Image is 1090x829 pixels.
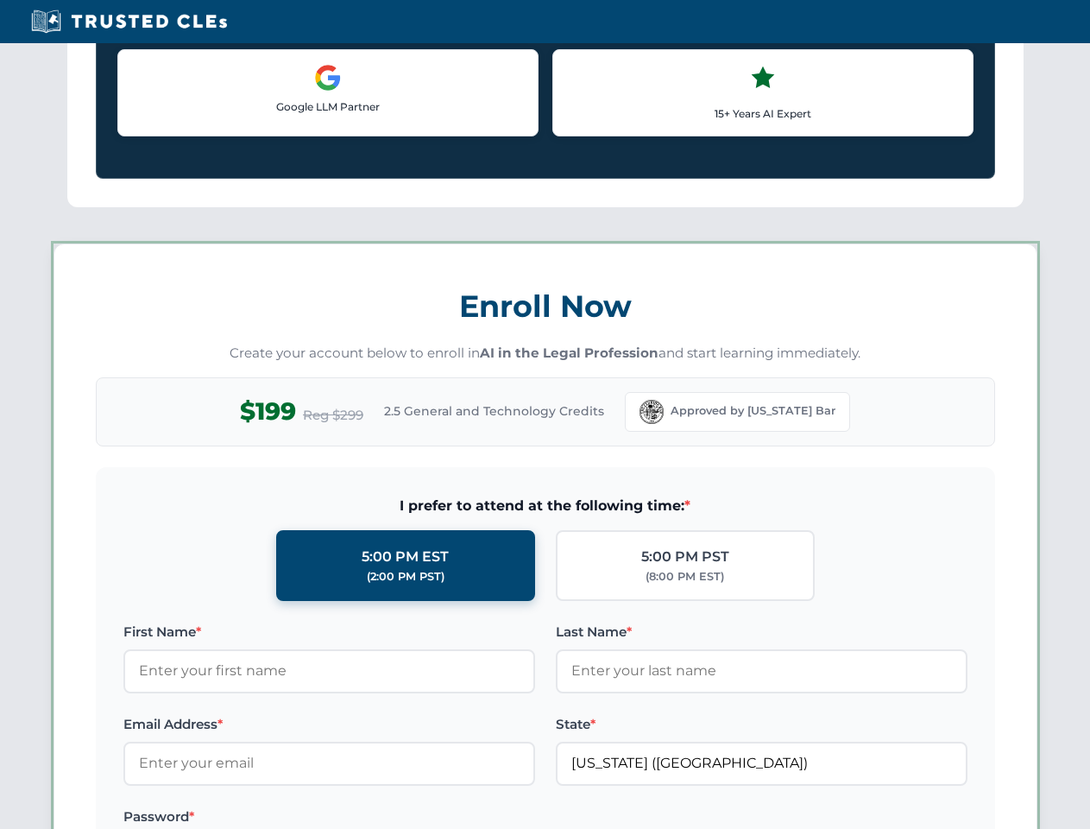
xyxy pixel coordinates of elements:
h3: Enroll Now [96,279,995,333]
p: Google LLM Partner [132,98,524,115]
input: Enter your first name [123,649,535,693]
input: Enter your last name [556,649,967,693]
span: I prefer to attend at the following time: [123,495,967,517]
img: Florida Bar [640,400,664,424]
span: Reg $299 [303,405,363,426]
label: First Name [123,622,535,642]
span: 2.5 General and Technology Credits [384,402,604,421]
img: Google [314,64,342,92]
label: State [556,714,967,735]
div: (2:00 PM PST) [367,568,444,585]
span: Approved by [US_STATE] Bar [671,402,835,420]
p: Create your account below to enroll in and start learning immediately. [96,344,995,364]
p: 15+ Years AI Expert [567,105,959,122]
div: 5:00 PM EST [362,546,449,568]
img: Trusted CLEs [26,9,232,35]
label: Email Address [123,714,535,735]
span: $199 [240,392,296,431]
div: (8:00 PM EST) [646,568,724,585]
input: Enter your email [123,742,535,785]
label: Last Name [556,622,967,642]
label: Password [123,807,535,827]
strong: AI in the Legal Profession [480,345,658,361]
input: Florida (FL) [556,742,967,785]
div: 5:00 PM PST [641,546,729,568]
